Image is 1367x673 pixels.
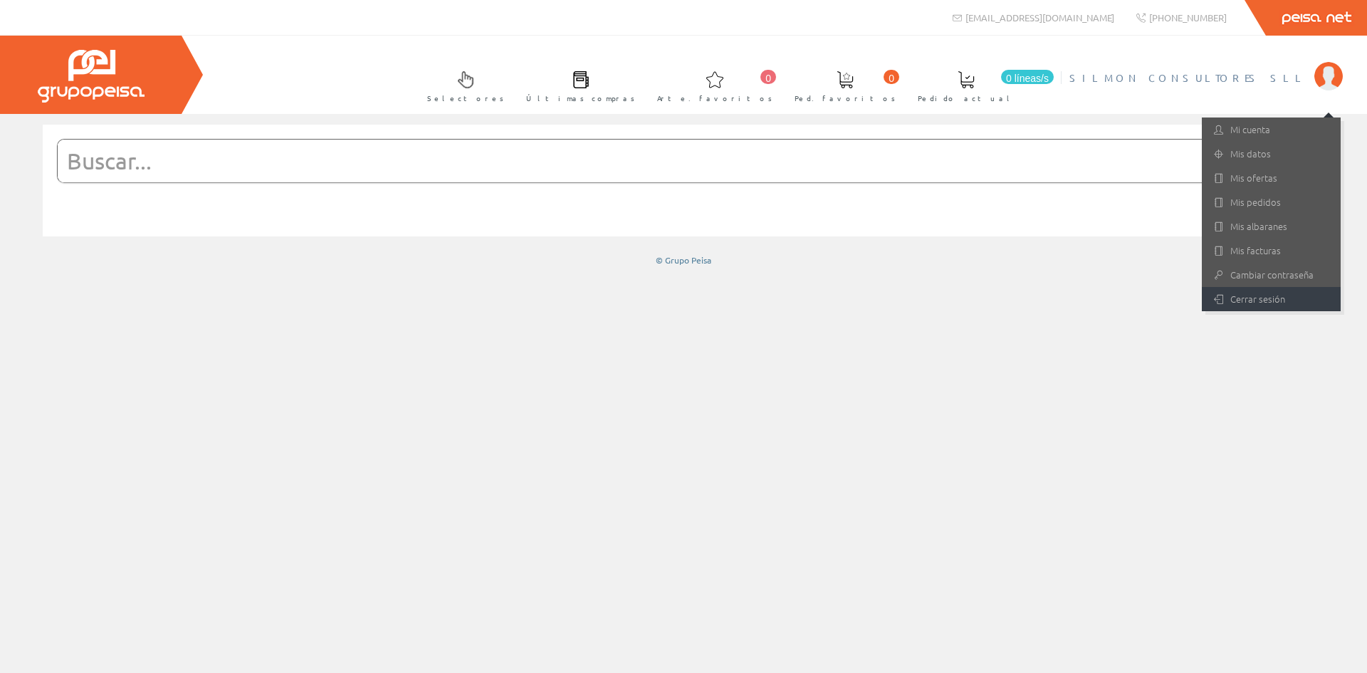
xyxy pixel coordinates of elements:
a: Últimas compras [512,59,642,111]
font: Mis ofertas [1230,171,1277,184]
a: Selectores [413,59,511,111]
a: Mis datos [1202,142,1341,166]
a: Cambiar contraseña [1202,263,1341,287]
img: Grupo Peisa [38,50,145,103]
font: Mis albaranes [1230,219,1287,233]
input: Buscar... [58,140,1274,182]
font: Ped. favoritos [795,93,896,103]
a: SILMON CONSULTORES SLL [1069,59,1343,73]
font: Mis datos [1230,147,1271,160]
font: 0 [765,73,771,84]
font: Arte. favoritos [657,93,772,103]
font: Cerrar sesión [1230,292,1285,306]
font: Cambiar contraseña [1230,268,1314,281]
font: 0 [889,73,894,84]
font: Mi cuenta [1230,122,1270,136]
a: Cerrar sesión [1202,287,1341,311]
font: © Grupo Peisa [656,254,711,266]
font: Mis pedidos [1230,195,1281,209]
font: SILMON CONSULTORES SLL [1069,71,1307,84]
font: [EMAIL_ADDRESS][DOMAIN_NAME] [965,11,1114,24]
a: Mi cuenta [1202,118,1341,142]
a: Mis albaranes [1202,214,1341,239]
font: 0 líneas/s [1006,73,1049,84]
font: Pedido actual [918,93,1015,103]
font: [PHONE_NUMBER] [1149,11,1227,24]
font: Selectores [427,93,504,103]
a: Mis facturas [1202,239,1341,263]
font: Últimas compras [526,93,635,103]
a: Mis ofertas [1202,166,1341,190]
font: Mis facturas [1230,244,1281,257]
a: Mis pedidos [1202,190,1341,214]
